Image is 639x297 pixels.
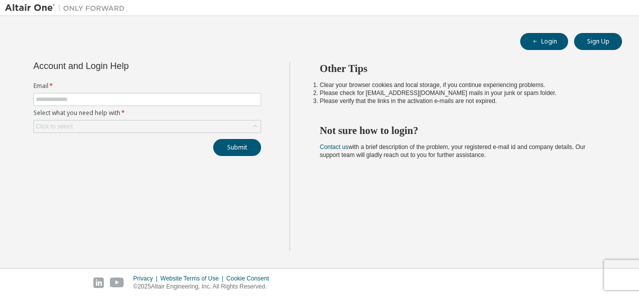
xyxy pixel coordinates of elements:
[320,143,586,158] span: with a brief description of the problem, your registered e-mail id and company details. Our suppo...
[226,274,275,282] div: Cookie Consent
[320,97,605,105] li: Please verify that the links in the activation e-mails are not expired.
[133,282,275,291] p: © 2025 Altair Engineering, Inc. All Rights Reserved.
[320,62,605,75] h2: Other Tips
[33,62,216,70] div: Account and Login Help
[320,89,605,97] li: Please check for [EMAIL_ADDRESS][DOMAIN_NAME] mails in your junk or spam folder.
[5,3,130,13] img: Altair One
[520,33,568,50] button: Login
[320,124,605,137] h2: Not sure how to login?
[320,143,348,150] a: Contact us
[93,277,104,288] img: linkedin.svg
[110,277,124,288] img: youtube.svg
[320,81,605,89] li: Clear your browser cookies and local storage, if you continue experiencing problems.
[133,274,160,282] div: Privacy
[213,139,261,156] button: Submit
[34,120,261,132] div: Click to select
[36,122,73,130] div: Click to select
[160,274,226,282] div: Website Terms of Use
[33,109,261,117] label: Select what you need help with
[33,82,261,90] label: Email
[574,33,622,50] button: Sign Up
